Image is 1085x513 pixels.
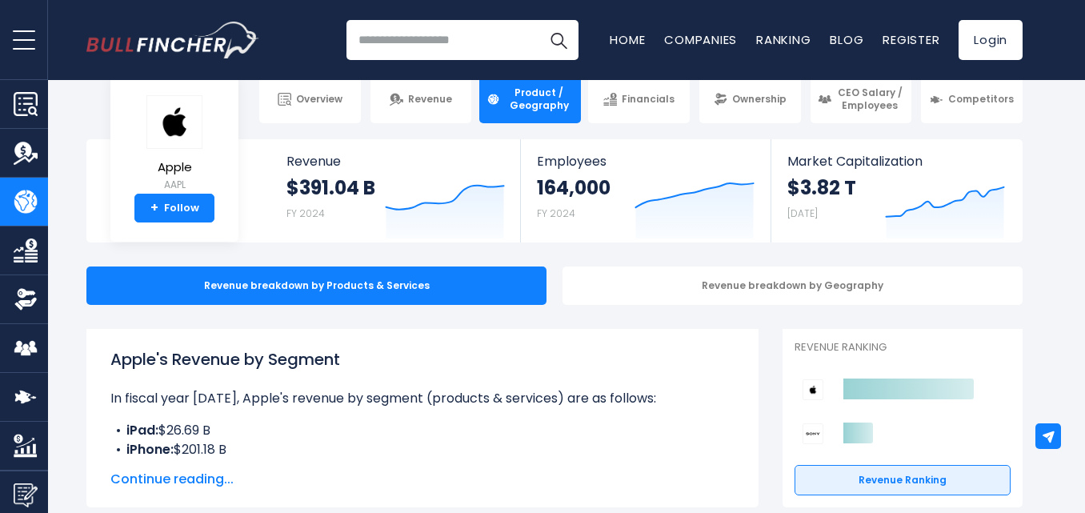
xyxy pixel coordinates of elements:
[110,470,735,489] span: Continue reading...
[146,161,202,174] span: Apple
[732,93,787,106] span: Ownership
[588,75,690,123] a: Financials
[537,206,575,220] small: FY 2024
[836,86,905,111] span: CEO Salary / Employees
[921,75,1023,123] a: Competitors
[479,75,581,123] a: Product / Geography
[959,20,1023,60] a: Login
[948,93,1014,106] span: Competitors
[14,287,38,311] img: Ownership
[286,206,325,220] small: FY 2024
[126,440,174,459] b: iPhone:
[286,154,505,169] span: Revenue
[296,93,342,106] span: Overview
[521,139,770,242] a: Employees 164,000 FY 2024
[126,421,158,439] b: iPad:
[787,206,818,220] small: [DATE]
[538,20,579,60] button: Search
[811,75,912,123] a: CEO Salary / Employees
[150,201,158,215] strong: +
[110,389,735,408] p: In fiscal year [DATE], Apple's revenue by segment (products & services) are as follows:
[622,93,675,106] span: Financials
[664,31,737,48] a: Companies
[803,379,823,400] img: Apple competitors logo
[883,31,939,48] a: Register
[610,31,645,48] a: Home
[756,31,811,48] a: Ranking
[563,267,1023,305] div: Revenue breakdown by Geography
[537,175,611,200] strong: 164,000
[286,175,375,200] strong: $391.04 B
[787,175,856,200] strong: $3.82 T
[370,75,472,123] a: Revenue
[270,139,521,242] a: Revenue $391.04 B FY 2024
[505,86,574,111] span: Product / Geography
[259,75,361,123] a: Overview
[830,31,863,48] a: Blog
[771,139,1021,242] a: Market Capitalization $3.82 T [DATE]
[146,94,203,194] a: Apple AAPL
[795,341,1011,355] p: Revenue Ranking
[787,154,1005,169] span: Market Capitalization
[795,465,1011,495] a: Revenue Ranking
[134,194,214,222] a: +Follow
[86,267,547,305] div: Revenue breakdown by Products & Services
[110,421,735,440] li: $26.69 B
[803,423,823,444] img: Sony Group Corporation competitors logo
[110,440,735,459] li: $201.18 B
[537,154,754,169] span: Employees
[86,22,259,58] img: Bullfincher logo
[86,22,258,58] a: Go to homepage
[110,347,735,371] h1: Apple's Revenue by Segment
[408,93,452,106] span: Revenue
[699,75,801,123] a: Ownership
[146,178,202,192] small: AAPL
